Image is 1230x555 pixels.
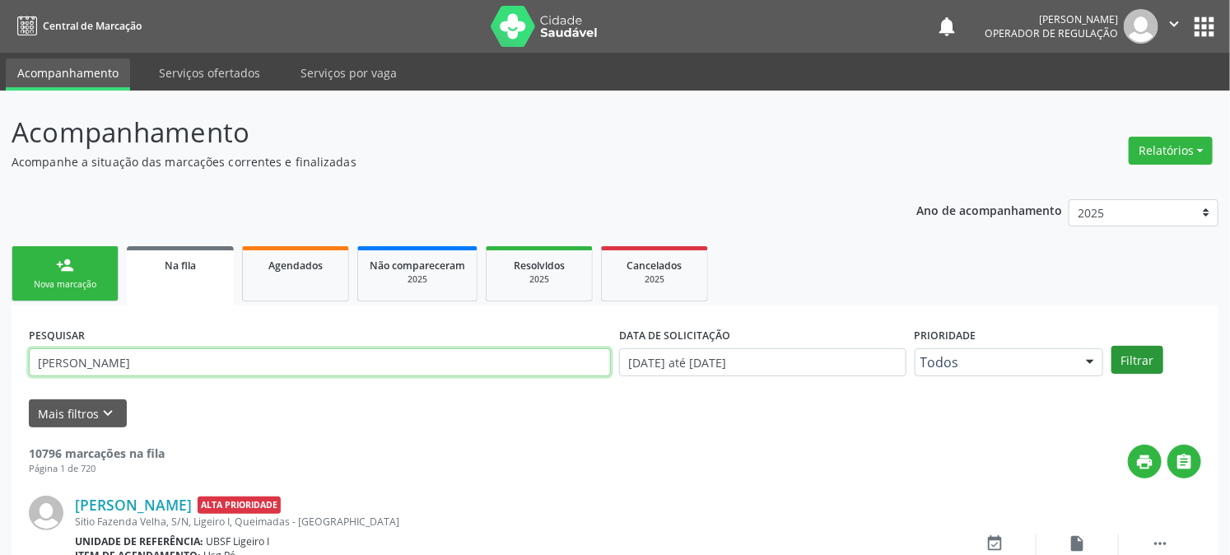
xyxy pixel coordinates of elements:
[75,515,954,529] div: Sitio Fazenda Velha, S/N, Ligeiro I, Queimadas - [GEOGRAPHIC_DATA]
[29,399,127,428] button: Mais filtroskeyboard_arrow_down
[498,273,580,286] div: 2025
[935,15,958,38] button: notifications
[986,534,1004,553] i: event_available
[29,445,165,461] strong: 10796 marcações na fila
[100,404,118,422] i: keyboard_arrow_down
[985,26,1118,40] span: Operador de regulação
[12,112,856,153] p: Acompanhamento
[29,462,165,476] div: Página 1 de 720
[619,348,906,376] input: Selecione um intervalo
[627,259,683,273] span: Cancelados
[24,278,106,291] div: Nova marcação
[619,323,730,348] label: DATA DE SOLICITAÇÃO
[1136,453,1154,471] i: print
[985,12,1118,26] div: [PERSON_NAME]
[1176,453,1194,471] i: 
[1128,445,1162,478] button: print
[1165,15,1183,33] i: 
[917,199,1063,220] p: Ano de acompanhamento
[289,58,408,87] a: Serviços por vaga
[1111,346,1163,374] button: Filtrar
[915,323,976,348] label: Prioridade
[43,19,142,33] span: Central de Marcação
[29,348,611,376] input: Nome, CNS
[207,534,270,548] span: UBSF Ligeiro I
[75,534,203,548] b: Unidade de referência:
[198,497,281,514] span: Alta Prioridade
[29,496,63,530] img: img
[1158,9,1190,44] button: 
[370,273,465,286] div: 2025
[1190,12,1218,41] button: apps
[6,58,130,91] a: Acompanhamento
[165,259,196,273] span: Na fila
[12,12,142,40] a: Central de Marcação
[1129,137,1213,165] button: Relatórios
[268,259,323,273] span: Agendados
[29,323,85,348] label: PESQUISAR
[12,153,856,170] p: Acompanhe a situação das marcações correntes e finalizadas
[1167,445,1201,478] button: 
[1069,534,1087,553] i: insert_drive_file
[56,256,74,274] div: person_add
[1151,534,1169,553] i: 
[75,496,192,514] a: [PERSON_NAME]
[370,259,465,273] span: Não compareceram
[920,354,1069,371] span: Todos
[147,58,272,87] a: Serviços ofertados
[1124,9,1158,44] img: img
[613,273,696,286] div: 2025
[514,259,565,273] span: Resolvidos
